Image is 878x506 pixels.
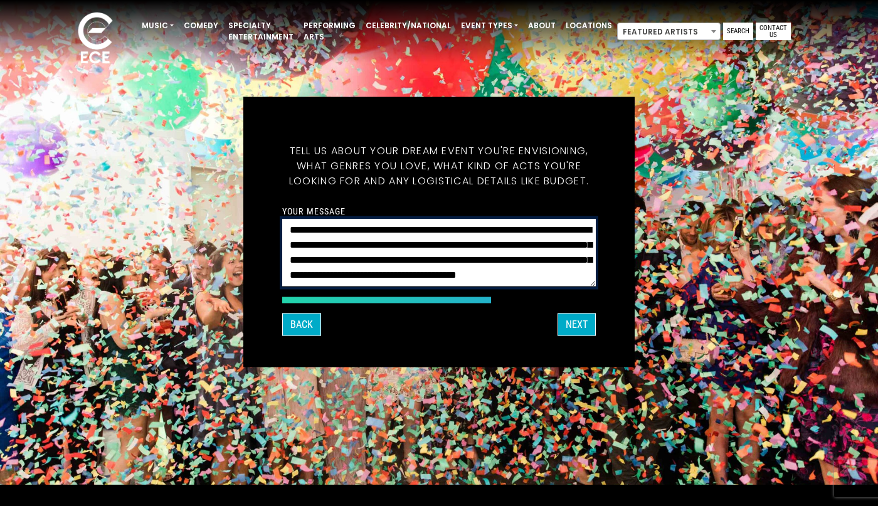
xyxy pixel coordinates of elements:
button: Next [558,313,596,335]
img: ece_new_logo_whitev2-1.png [64,9,127,70]
a: Music [137,15,179,36]
a: Event Types [456,15,523,36]
h5: Tell us about your dream event you're envisioning, what genres you love, what kind of acts you're... [282,128,596,203]
label: Your message [282,205,346,216]
a: Specialty Entertainment [223,15,299,48]
span: Featured Artists [618,23,720,41]
a: Celebrity/National [361,15,456,36]
a: Comedy [179,15,223,36]
a: About [523,15,561,36]
a: Search [723,23,753,40]
a: Performing Arts [299,15,361,48]
button: Back [282,313,321,335]
a: Locations [561,15,617,36]
span: Featured Artists [617,23,721,40]
a: Contact Us [756,23,791,40]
